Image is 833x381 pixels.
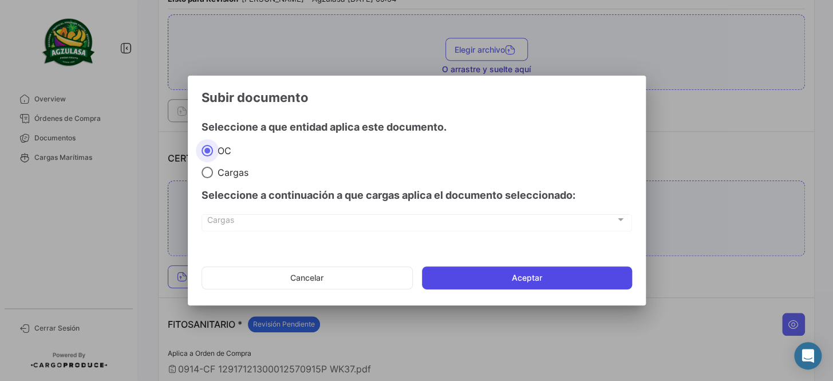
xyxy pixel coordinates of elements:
[422,266,632,289] button: Aceptar
[202,187,632,203] h4: Seleccione a continuación a que cargas aplica el documento seleccionado:
[202,119,632,135] h4: Seleccione a que entidad aplica este documento.
[794,342,822,370] div: Abrir Intercom Messenger
[202,89,632,105] h3: Subir documento
[202,266,413,289] button: Cancelar
[213,167,248,178] span: Cargas
[213,145,231,156] span: OC
[207,217,615,227] span: Cargas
